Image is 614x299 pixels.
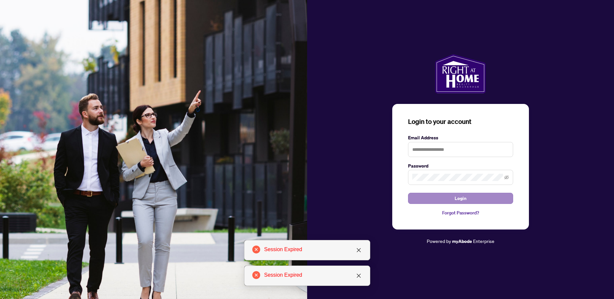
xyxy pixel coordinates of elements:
button: Login [408,193,513,204]
a: myAbode [452,238,472,245]
img: ma-logo [435,54,486,93]
span: Login [455,193,466,204]
button: Open asap [588,276,607,296]
label: Password [408,162,513,169]
span: close [356,273,361,278]
a: Forgot Password? [408,209,513,216]
span: Powered by [427,238,451,244]
label: Email Address [408,134,513,141]
a: Close [355,247,362,254]
span: close [356,248,361,253]
div: Session Expired [264,271,362,279]
div: Session Expired [264,246,362,253]
span: close-circle [252,246,260,253]
span: Enterprise [473,238,494,244]
keeper-lock: Open Keeper Popup [501,146,509,153]
span: close-circle [252,271,260,279]
h3: Login to your account [408,117,513,126]
span: eye-invisible [504,175,509,180]
a: Close [355,272,362,279]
